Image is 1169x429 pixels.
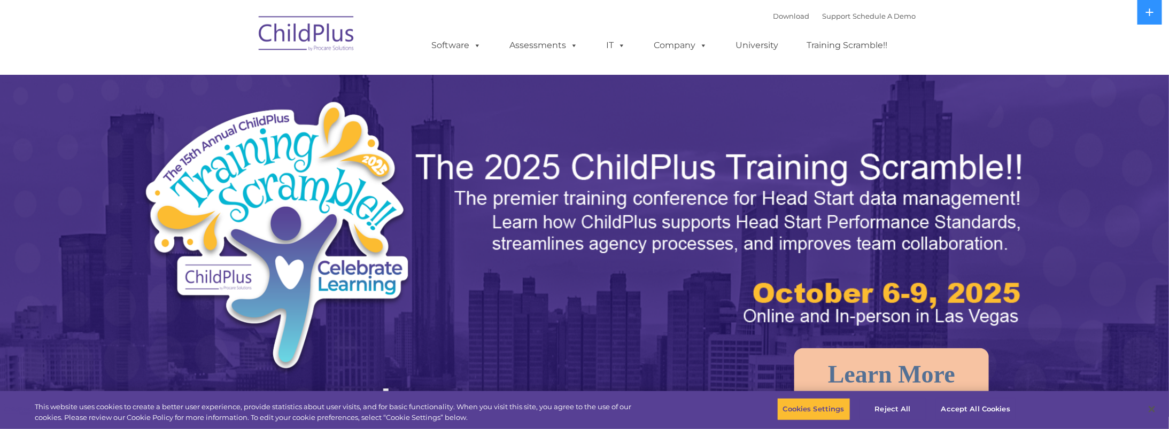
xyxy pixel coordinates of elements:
[860,398,926,420] button: Reject All
[823,12,851,20] a: Support
[149,71,181,79] span: Last name
[499,35,589,56] a: Assessments
[725,35,789,56] a: University
[935,398,1016,420] button: Accept All Cookies
[644,35,718,56] a: Company
[596,35,637,56] a: IT
[253,9,360,62] img: ChildPlus by Procare Solutions
[777,398,850,420] button: Cookies Settings
[794,348,989,400] a: Learn More
[1140,397,1164,421] button: Close
[149,114,194,122] span: Phone number
[853,12,916,20] a: Schedule A Demo
[773,12,810,20] a: Download
[421,35,492,56] a: Software
[796,35,899,56] a: Training Scramble!!
[35,402,643,423] div: This website uses cookies to create a better user experience, provide statistics about user visit...
[773,12,916,20] font: |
